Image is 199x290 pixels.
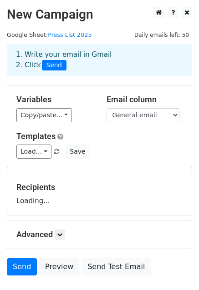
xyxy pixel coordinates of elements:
[16,230,183,240] h5: Advanced
[7,7,192,22] h2: New Campaign
[131,30,192,40] span: Daily emails left: 50
[131,31,192,38] a: Daily emails left: 50
[39,258,79,275] a: Preview
[16,95,93,105] h5: Variables
[7,31,92,38] small: Google Sheet:
[9,50,190,70] div: 1. Write your email in Gmail 2. Click
[16,145,51,159] a: Load...
[16,108,72,122] a: Copy/paste...
[16,182,183,206] div: Loading...
[7,258,37,275] a: Send
[48,31,92,38] a: Press List 2025
[42,60,66,71] span: Send
[16,131,56,141] a: Templates
[66,145,89,159] button: Save
[107,95,183,105] h5: Email column
[82,258,151,275] a: Send Test Email
[16,182,183,192] h5: Recipients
